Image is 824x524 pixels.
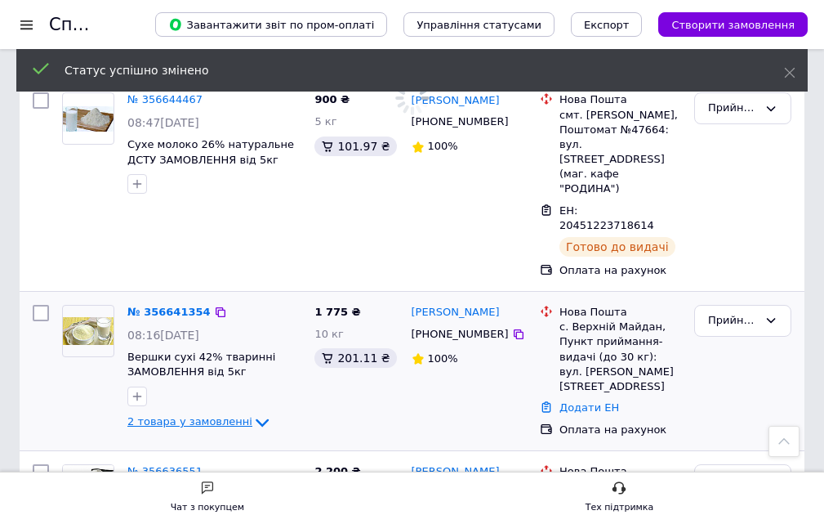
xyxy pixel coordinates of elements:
[559,204,654,232] span: ЕН: 20451223718614
[63,317,114,345] img: Фото товару
[559,108,681,197] div: смт. [PERSON_NAME], Поштомат №47664: вул. [STREET_ADDRESS] (маг. кафе "РОДИНА")
[127,351,275,378] a: Вершки сухі 42% тваринні ЗАМОВЛЕННЯ від 5кг
[62,92,114,145] a: Фото товару
[671,19,795,31] span: Створити замовлення
[63,465,114,516] img: Фото товару
[408,324,512,345] div: [PHONE_NUMBER]
[65,62,743,78] div: Статус успішно змінено
[314,306,360,318] span: 1 775 ₴
[127,306,211,318] a: № 356641354
[586,499,654,516] div: Тех підтримка
[559,92,681,107] div: Нова Пошта
[127,415,272,428] a: 2 товара у замовленні
[127,465,203,477] a: № 356636551
[412,305,500,320] a: [PERSON_NAME]
[314,137,396,156] div: 101.97 ₴
[658,12,808,37] button: Створити замовлення
[708,100,758,117] div: Прийнято
[571,12,643,37] button: Експорт
[559,305,681,320] div: Нова Пошта
[412,464,500,480] a: [PERSON_NAME]
[408,111,512,132] div: [PHONE_NUMBER]
[127,138,294,166] a: Сухе молоко 26% натуральне ДСТУ ЗАМОВЛЕННЯ від 5кг
[559,237,675,257] div: Готово до видачі
[62,464,114,517] a: Фото товару
[171,499,244,516] div: Чат з покупцем
[314,93,350,105] span: 900 ₴
[642,18,808,30] a: Створити замовлення
[314,348,396,368] div: 201.11 ₴
[127,329,199,342] span: 08:16[DATE]
[314,465,360,477] span: 2 200 ₴
[127,116,199,129] span: 08:47[DATE]
[63,106,114,132] img: Фото товару
[416,19,541,31] span: Управління статусами
[127,93,203,105] a: № 356644467
[559,423,681,437] div: Оплата на рахунок
[428,140,458,152] span: 100%
[584,19,630,31] span: Експорт
[559,320,681,394] div: с. Верхній Майдан, Пункт приймання-видачі (до 30 кг): вул. [PERSON_NAME][STREET_ADDRESS]
[428,352,458,365] span: 100%
[708,312,758,329] div: Прийнято
[559,464,681,479] div: Нова Пошта
[127,416,252,428] span: 2 товара у замовленні
[155,12,387,37] button: Завантажити звіт по пром-оплаті
[62,305,114,357] a: Фото товару
[314,328,343,340] span: 10 кг
[49,15,215,34] h1: Список замовлень
[559,401,619,414] a: Додати ЕН
[412,93,500,109] a: [PERSON_NAME]
[314,115,336,128] span: 5 кг
[559,263,681,278] div: Оплата на рахунок
[403,12,555,37] button: Управління статусами
[168,17,374,32] span: Завантажити звіт по пром-оплаті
